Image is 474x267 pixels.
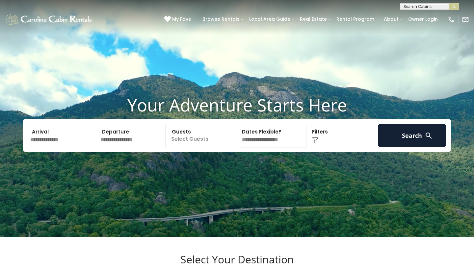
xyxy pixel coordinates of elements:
[405,14,441,24] a: Owner Login
[164,16,193,23] a: My Favs
[5,13,94,26] img: White-1-1-2.png
[448,16,455,23] img: phone-regular-white.png
[312,137,319,144] img: filter--v1.png
[381,14,402,24] a: About
[297,14,330,24] a: Real Estate
[462,16,469,23] img: mail-regular-white.png
[199,14,243,24] a: Browse Rentals
[425,132,433,140] img: search-regular-white.png
[168,124,236,147] p: Select Guests
[5,95,469,115] h1: Your Adventure Starts Here
[172,16,191,23] span: My Favs
[246,14,294,24] a: Local Area Guide
[378,124,446,147] button: Search
[333,14,378,24] a: Rental Program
